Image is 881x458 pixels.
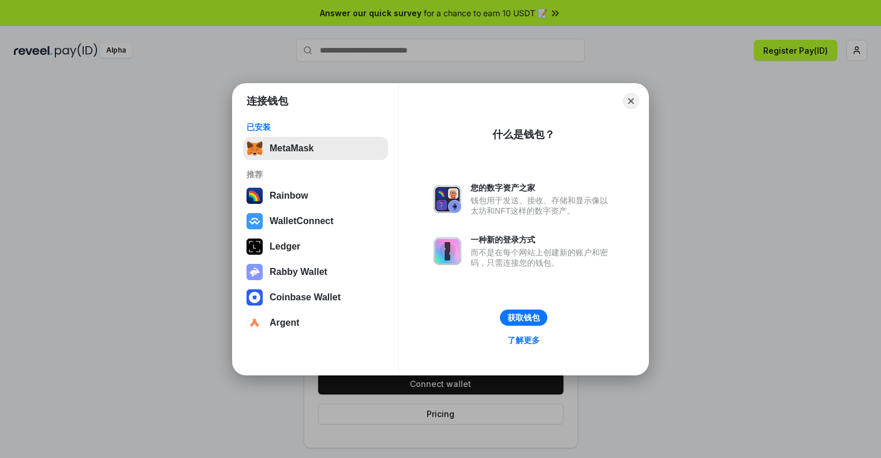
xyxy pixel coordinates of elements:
div: Rabby Wallet [270,267,327,277]
img: svg+xml,%3Csvg%20width%3D%22120%22%20height%3D%22120%22%20viewBox%3D%220%200%20120%20120%22%20fil... [247,188,263,204]
div: 而不是在每个网站上创建新的账户和密码，只需连接您的钱包。 [471,247,614,268]
button: Rabby Wallet [243,260,388,284]
div: 获取钱包 [507,312,540,323]
div: Ledger [270,241,300,252]
div: Argent [270,318,300,328]
img: svg+xml,%3Csvg%20xmlns%3D%22http%3A%2F%2Fwww.w3.org%2F2000%2Fsvg%22%20fill%3D%22none%22%20viewBox... [434,237,461,265]
div: 一种新的登录方式 [471,234,614,245]
div: 钱包用于发送、接收、存储和显示像以太坊和NFT这样的数字资产。 [471,195,614,216]
img: svg+xml,%3Csvg%20xmlns%3D%22http%3A%2F%2Fwww.w3.org%2F2000%2Fsvg%22%20width%3D%2228%22%20height%3... [247,239,263,255]
button: Close [623,93,639,109]
button: MetaMask [243,137,388,160]
img: svg+xml,%3Csvg%20width%3D%2228%22%20height%3D%2228%22%20viewBox%3D%220%200%2028%2028%22%20fill%3D... [247,315,263,331]
h1: 连接钱包 [247,94,288,108]
button: Coinbase Wallet [243,286,388,309]
img: svg+xml,%3Csvg%20xmlns%3D%22http%3A%2F%2Fwww.w3.org%2F2000%2Fsvg%22%20fill%3D%22none%22%20viewBox... [247,264,263,280]
button: Rainbow [243,184,388,207]
button: Ledger [243,235,388,258]
div: 已安装 [247,122,384,132]
button: 获取钱包 [500,310,547,326]
img: svg+xml,%3Csvg%20xmlns%3D%22http%3A%2F%2Fwww.w3.org%2F2000%2Fsvg%22%20fill%3D%22none%22%20viewBox... [434,185,461,213]
a: 了解更多 [501,333,547,348]
div: 您的数字资产之家 [471,183,614,193]
img: svg+xml,%3Csvg%20width%3D%2228%22%20height%3D%2228%22%20viewBox%3D%220%200%2028%2028%22%20fill%3D... [247,213,263,229]
button: Argent [243,311,388,334]
div: Rainbow [270,191,308,201]
div: 推荐 [247,169,384,180]
div: MetaMask [270,143,313,154]
div: 什么是钱包？ [492,128,555,142]
img: svg+xml,%3Csvg%20width%3D%2228%22%20height%3D%2228%22%20viewBox%3D%220%200%2028%2028%22%20fill%3D... [247,289,263,306]
button: WalletConnect [243,210,388,233]
div: WalletConnect [270,216,334,226]
img: svg+xml,%3Csvg%20fill%3D%22none%22%20height%3D%2233%22%20viewBox%3D%220%200%2035%2033%22%20width%... [247,140,263,157]
div: 了解更多 [507,335,540,345]
div: Coinbase Wallet [270,292,341,303]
